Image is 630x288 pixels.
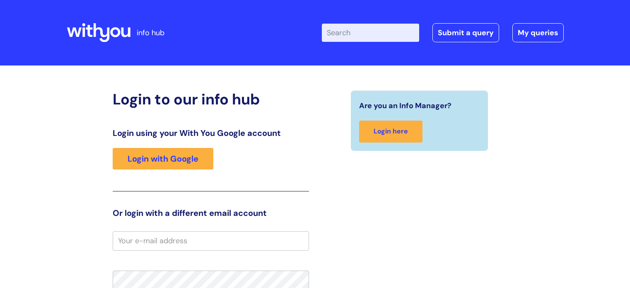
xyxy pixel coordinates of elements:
[113,90,309,108] h2: Login to our info hub
[113,128,309,138] h3: Login using your With You Google account
[113,148,213,169] a: Login with Google
[113,231,309,250] input: Your e-mail address
[432,23,499,42] a: Submit a query
[359,99,451,112] span: Are you an Info Manager?
[359,121,422,143] a: Login here
[137,26,164,39] p: info hub
[113,208,309,218] h3: Or login with a different email account
[512,23,564,42] a: My queries
[322,24,419,42] input: Search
